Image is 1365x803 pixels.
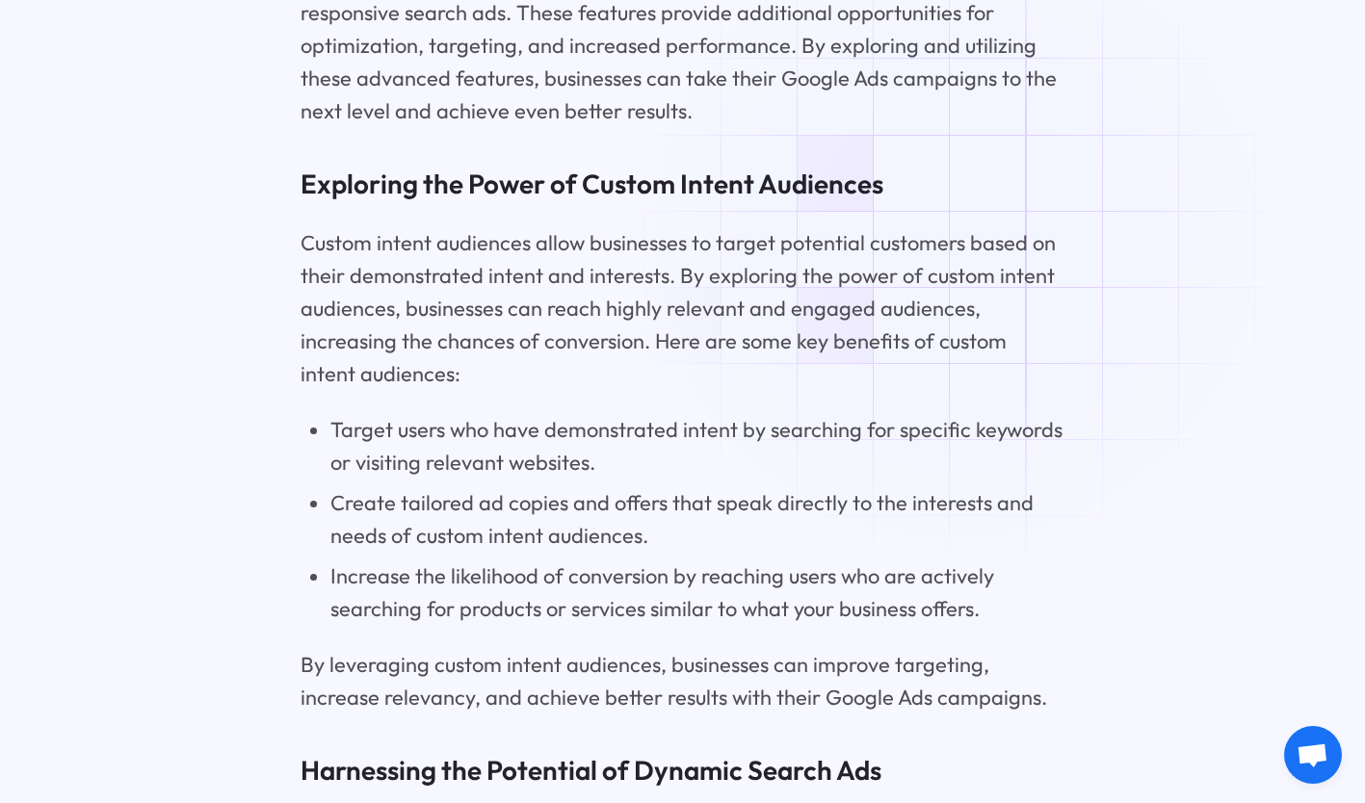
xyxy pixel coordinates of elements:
div: Open chat [1284,726,1342,784]
li: Create tailored ad copies and offers that speak directly to the interests and needs of custom int... [330,486,1064,552]
h3: Exploring the Power of Custom Intent Audiences [301,166,1065,203]
li: Increase the likelihood of conversion by reaching users who are actively searching for products o... [330,559,1064,625]
p: By leveraging custom intent audiences, businesses can improve targeting, increase relevancy, and ... [301,648,1065,713]
h3: Harnessing the Potential of Dynamic Search Ads [301,752,1065,790]
p: Custom intent audiences allow businesses to target potential customers based on their demonstrate... [301,226,1065,390]
li: Target users who have demonstrated intent by searching for specific keywords or visiting relevant... [330,413,1064,479]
